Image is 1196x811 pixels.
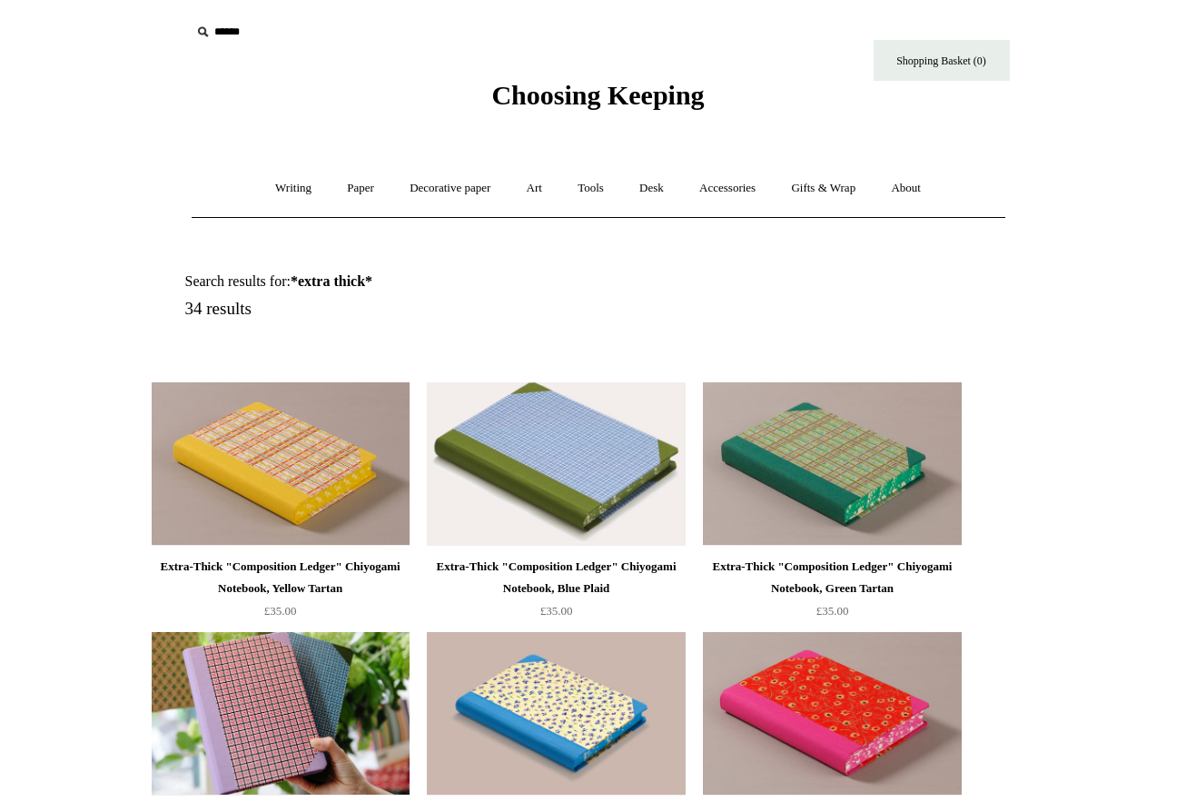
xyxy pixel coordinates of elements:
img: Extra-Thick "Composition Ledger" Chiyogami Notebook, Blue Plaid [427,382,685,546]
a: Extra-Thick "Composition Ledger" Chiyogami Notebook, Blue Plaid £35.00 [427,556,685,630]
a: About [875,164,937,213]
span: £35.00 [540,604,573,618]
a: Decorative paper [393,164,507,213]
h1: Search results for: [185,272,619,290]
a: Extra-Thick "Composition Ledger" Chiyogami Notebook, Green Tartan £35.00 [703,556,961,630]
div: Extra-Thick "Composition Ledger" Chiyogami Notebook, Green Tartan [707,556,956,599]
h5: 34 results [185,299,619,320]
a: Extra-Thick "Composition Ledger" Chiyogami Notebook, Gold Carnation Extra-Thick "Composition Ledg... [427,632,685,796]
a: Desk [623,164,680,213]
span: £35.00 [264,604,297,618]
img: Extra-Thick "Composition Ledger" Chiyogami Notebook, Green Tartan [703,382,961,546]
a: Writing [259,164,328,213]
a: Extra-Thick "Composition Ledger" Chiyogami Notebook, Green Tartan Extra-Thick "Composition Ledger... [703,382,961,546]
div: Extra-Thick "Composition Ledger" Chiyogami Notebook, Blue Plaid [431,556,680,599]
a: Extra-Thick "Composition Ledger" Chiyogami Notebook, Yellow Tartan £35.00 [152,556,410,630]
strong: *extra thick* [291,273,372,289]
a: Extra-Thick "Composition Ledger" Chiyogami Notebook, Mid-Century Floral Extra-Thick "Composition ... [703,632,961,796]
img: Extra-Thick "Composition Ledger" Chiyogami Notebook, Gold Carnation [427,632,685,796]
a: Gifts & Wrap [775,164,872,213]
a: Tools [561,164,620,213]
a: Shopping Basket (0) [874,40,1010,81]
a: Extra-Thick "Composition Ledger" Chiyogami Notebook, Pink Plaid Extra-Thick "Composition Ledger" ... [152,632,410,796]
span: Choosing Keeping [491,80,704,110]
img: Extra-Thick "Composition Ledger" Chiyogami Notebook, Yellow Tartan [152,382,410,546]
a: Choosing Keeping [491,94,704,107]
a: Accessories [683,164,772,213]
div: Extra-Thick "Composition Ledger" Chiyogami Notebook, Yellow Tartan [156,556,405,599]
a: Extra-Thick "Composition Ledger" Chiyogami Notebook, Yellow Tartan Extra-Thick "Composition Ledge... [152,382,410,546]
img: Extra-Thick "Composition Ledger" Chiyogami Notebook, Pink Plaid [152,632,410,796]
img: Extra-Thick "Composition Ledger" Chiyogami Notebook, Mid-Century Floral [703,632,961,796]
span: £35.00 [816,604,849,618]
a: Paper [331,164,390,213]
a: Art [510,164,558,213]
a: Extra-Thick "Composition Ledger" Chiyogami Notebook, Blue Plaid Extra-Thick "Composition Ledger" ... [427,382,685,546]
